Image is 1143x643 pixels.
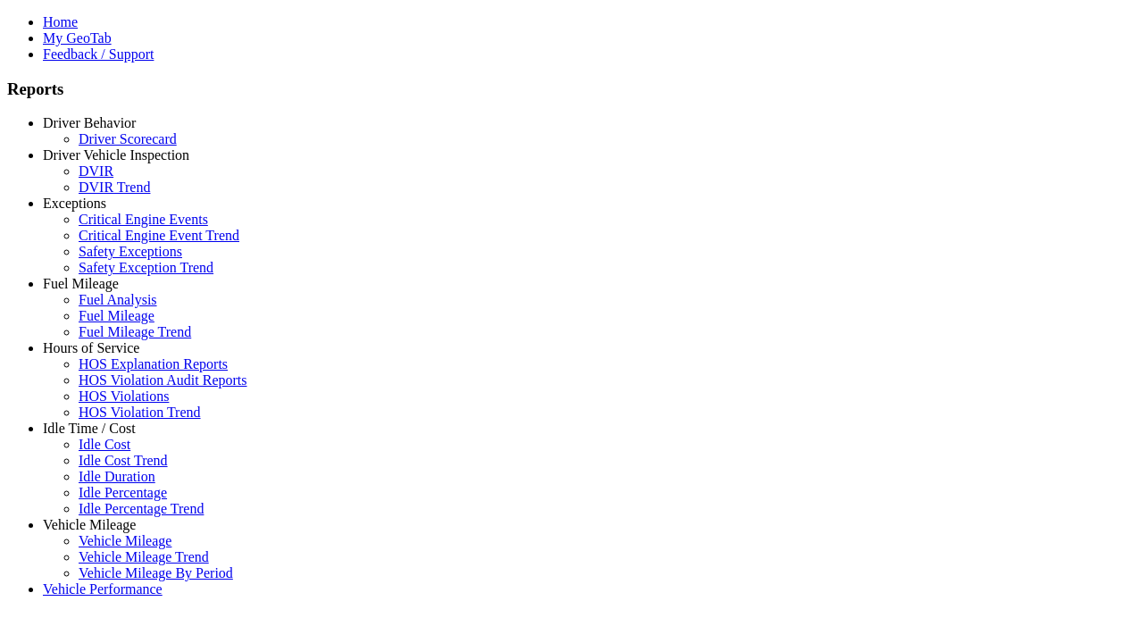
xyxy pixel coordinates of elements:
a: My GeoTab [43,30,112,46]
a: HOS Violation Trend [79,405,201,420]
a: Idle Cost [79,437,130,452]
a: HOS Violations [79,388,169,404]
a: Vehicle Mileage By Period [79,565,233,580]
a: Critical Engine Event Trend [79,228,239,243]
a: Fuel Mileage Trend [79,324,191,339]
a: Driver Vehicle Inspection [43,147,189,163]
a: Vehicle Mileage [43,517,136,532]
a: Safety Exception Trend [79,260,213,275]
a: Idle Duration [79,469,155,484]
a: Vehicle Mileage Trend [79,549,209,564]
a: Idle Percentage [79,485,167,500]
a: Critical Engine Events [79,212,208,227]
a: Idle Cost Trend [79,453,168,468]
a: Fuel Mileage [43,276,119,291]
a: HOS Violation Audit Reports [79,372,247,388]
a: Vehicle Performance [43,581,163,597]
a: Idle Percentage Trend [79,501,204,516]
a: Vehicle Mileage [79,533,171,548]
a: Safety Exceptions [79,244,182,259]
a: Home [43,14,78,29]
a: Hours of Service [43,340,139,355]
a: Fuel Analysis [79,292,157,307]
a: Idle Time / Cost [43,421,136,436]
a: Exceptions [43,196,106,211]
a: DVIR Trend [79,180,150,195]
a: Feedback / Support [43,46,154,62]
h3: Reports [7,79,1136,99]
a: Driver Behavior [43,115,136,130]
a: Fuel Mileage [79,308,154,323]
a: Driver Scorecard [79,131,177,146]
a: DVIR [79,163,113,179]
a: HOS Explanation Reports [79,356,228,372]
